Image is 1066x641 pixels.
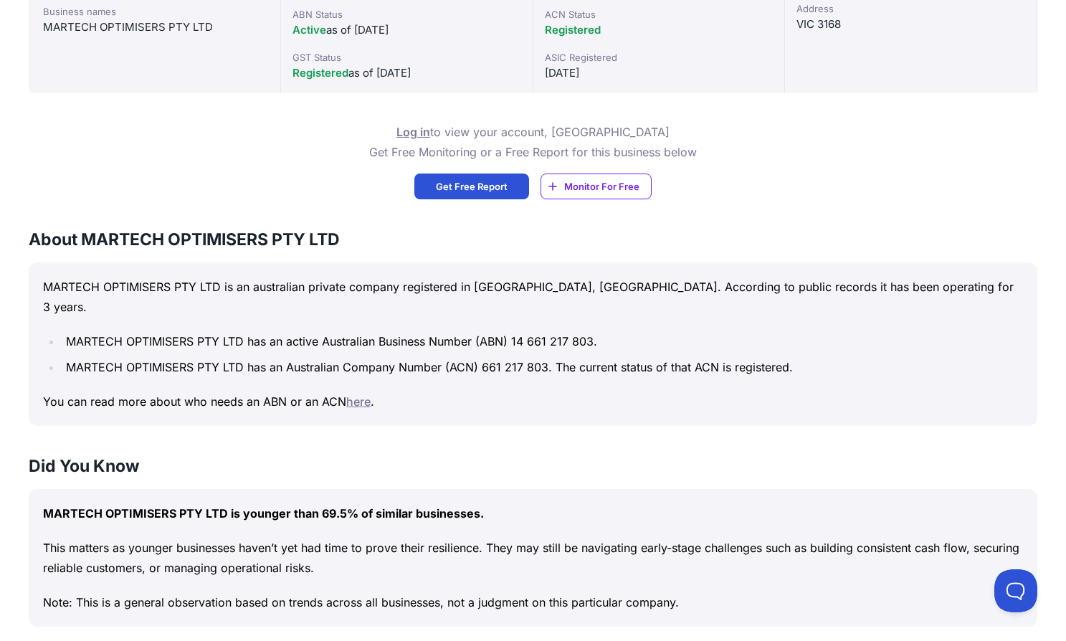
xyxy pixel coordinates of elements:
a: here [346,394,371,409]
div: as of [DATE] [292,65,521,82]
a: Get Free Report [414,174,529,199]
div: GST Status [292,50,521,65]
div: ABN Status [292,7,521,22]
span: Get Free Report [436,179,508,194]
li: MARTECH OPTIMISERS PTY LTD has an active Australian Business Number (ABN) 14 661 217 803. [62,331,1023,351]
p: Note: This is a general observation based on trends across all businesses, not a judgment on this... [43,592,1023,612]
div: MARTECH OPTIMISERS PTY LTD [43,19,266,36]
h3: About MARTECH OPTIMISERS PTY LTD [29,228,1037,251]
p: MARTECH OPTIMISERS PTY LTD is an australian private company registered in [GEOGRAPHIC_DATA], [GEO... [43,277,1023,317]
a: Log in [396,125,430,139]
div: Address [796,1,1025,16]
a: Monitor For Free [541,174,652,199]
p: You can read more about who needs an ABN or an ACN . [43,391,1023,412]
span: Active [292,23,326,37]
h3: Did You Know [29,455,1037,478]
div: VIC 3168 [796,16,1025,33]
p: to view your account, [GEOGRAPHIC_DATA] Get Free Monitoring or a Free Report for this business below [369,122,697,162]
p: This matters as younger businesses haven’t yet had time to prove their resilience. They may still... [43,538,1023,578]
iframe: Toggle Customer Support [994,569,1037,612]
div: Business names [43,4,266,19]
div: ACN Status [545,7,774,22]
div: ASIC Registered [545,50,774,65]
span: Monitor For Free [564,179,639,194]
li: MARTECH OPTIMISERS PTY LTD has an Australian Company Number (ACN) 661 217 803. The current status... [62,357,1023,377]
p: MARTECH OPTIMISERS PTY LTD is younger than 69.5% of similar businesses. [43,503,1023,523]
span: Registered [545,23,601,37]
div: as of [DATE] [292,22,521,39]
span: Registered [292,66,348,80]
div: [DATE] [545,65,774,82]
